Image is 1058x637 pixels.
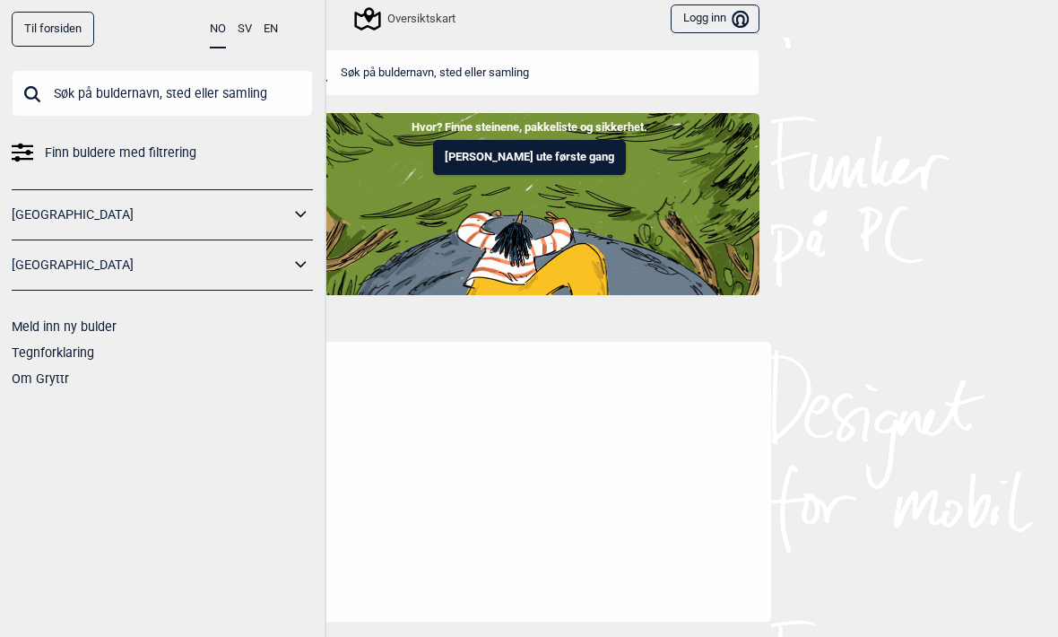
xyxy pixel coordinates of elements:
a: Om Gryttr [12,371,69,386]
p: Hvor? Finne steinene, pakkeliste og sikkerhet. [13,118,1045,136]
input: Søk på buldernavn, sted eller samling [12,70,313,117]
a: [GEOGRAPHIC_DATA] [12,252,290,278]
input: Søk på buldernavn, sted eller samling [299,49,759,96]
img: Indoor to outdoor [299,113,759,294]
button: Logg inn [671,4,759,34]
button: NO [210,12,226,48]
span: Finn buldere med filtrering [45,140,196,166]
button: [PERSON_NAME] ute første gang [433,140,626,175]
a: Finn buldere med filtrering [12,140,313,166]
button: EN [264,12,278,47]
button: SV [238,12,252,47]
a: Til forsiden [12,12,94,47]
a: [GEOGRAPHIC_DATA] [12,202,290,228]
a: Tegnforklaring [12,345,94,360]
div: Oversiktskart [357,8,455,30]
a: Meld inn ny bulder [12,319,117,334]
